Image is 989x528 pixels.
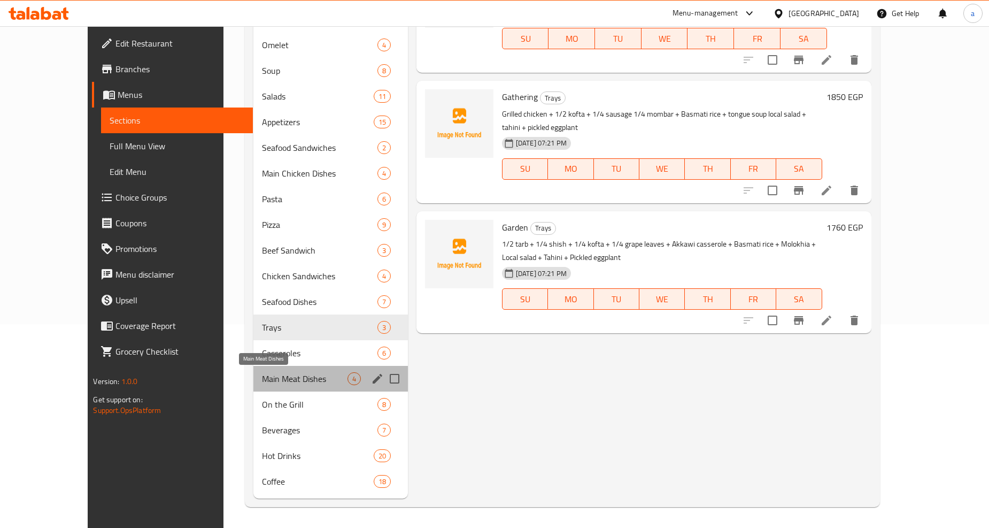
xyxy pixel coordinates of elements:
[378,40,390,50] span: 4
[598,292,635,307] span: TU
[378,66,390,76] span: 8
[262,295,377,308] div: Seafood Dishes
[262,321,377,334] span: Trays
[262,372,347,385] span: Main Meat Dishes
[841,178,867,203] button: delete
[92,339,253,364] a: Grocery Checklist
[781,292,817,307] span: SA
[262,270,377,282] span: Chicken Sandwiches
[118,88,244,101] span: Menus
[540,91,566,104] div: Trays
[507,292,544,307] span: SU
[552,161,589,177] span: MO
[512,269,571,279] span: [DATE] 07:21 PM
[594,158,639,180] button: TU
[378,348,390,358] span: 6
[374,116,391,128] div: items
[262,116,374,128] span: Appetizers
[841,308,867,333] button: delete
[735,161,772,177] span: FR
[92,210,253,236] a: Coupons
[502,219,528,235] span: Garden
[262,244,377,257] span: Beef Sandwich
[644,161,681,177] span: WE
[502,288,548,310] button: SU
[377,141,391,154] div: items
[377,295,391,308] div: items
[377,270,391,282] div: items
[786,308,812,333] button: Branch-specific-item
[92,313,253,339] a: Coverage Report
[502,28,549,49] button: SU
[253,417,408,443] div: Beverages7
[93,374,119,388] span: Version:
[378,194,390,204] span: 6
[530,222,556,235] div: Trays
[253,263,408,289] div: Chicken Sandwiches4
[253,315,408,340] div: Trays3
[377,347,391,359] div: items
[115,345,244,358] span: Grocery Checklist
[789,7,859,19] div: [GEOGRAPHIC_DATA]
[689,161,726,177] span: TH
[92,236,253,262] a: Promotions
[115,217,244,229] span: Coupons
[374,117,390,127] span: 15
[512,138,571,148] span: [DATE] 07:21 PM
[374,477,390,487] span: 18
[262,347,377,359] span: Casseroles
[92,185,253,210] a: Choice Groups
[92,82,253,108] a: Menus
[378,246,390,256] span: 3
[761,309,784,332] span: Select to update
[841,47,867,73] button: delete
[262,141,377,154] span: Seafood Sandwiches
[348,374,360,384] span: 4
[101,159,253,185] a: Edit Menu
[826,89,863,104] h6: 1850 EGP
[685,288,730,310] button: TH
[644,292,681,307] span: WE
[425,220,493,288] img: Garden
[262,475,374,488] div: Coffee
[115,191,244,204] span: Choice Groups
[262,218,377,231] span: Pizza
[92,287,253,313] a: Upsell
[599,31,637,47] span: TU
[502,238,822,264] p: 1/2 tarb + 1/4 shish + 1/4 kofta + 1/4 grape leaves + Akkawi casserole + Basmati rice + Molokhia ...
[826,220,863,235] h6: 1760 EGP
[378,271,390,281] span: 4
[378,169,390,179] span: 4
[820,184,833,197] a: Edit menu item
[781,161,817,177] span: SA
[369,371,385,387] button: edit
[374,475,391,488] div: items
[507,161,544,177] span: SU
[673,7,738,20] div: Menu-management
[377,167,391,180] div: items
[110,114,244,127] span: Sections
[685,158,730,180] button: TH
[507,31,545,47] span: SU
[735,292,772,307] span: FR
[93,393,142,407] span: Get support on:
[377,193,391,205] div: items
[378,220,390,230] span: 9
[531,222,555,234] span: Trays
[110,165,244,178] span: Edit Menu
[377,244,391,257] div: items
[594,288,639,310] button: TU
[781,28,827,49] button: SA
[253,392,408,417] div: On the Grill8
[425,89,493,158] img: Gathering
[262,449,374,462] div: Hot Drinks
[378,323,390,333] span: 3
[553,31,591,47] span: MO
[253,366,408,392] div: Main Meat Dishes4edit
[642,28,688,49] button: WE
[598,161,635,177] span: TU
[262,424,377,437] div: Beverages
